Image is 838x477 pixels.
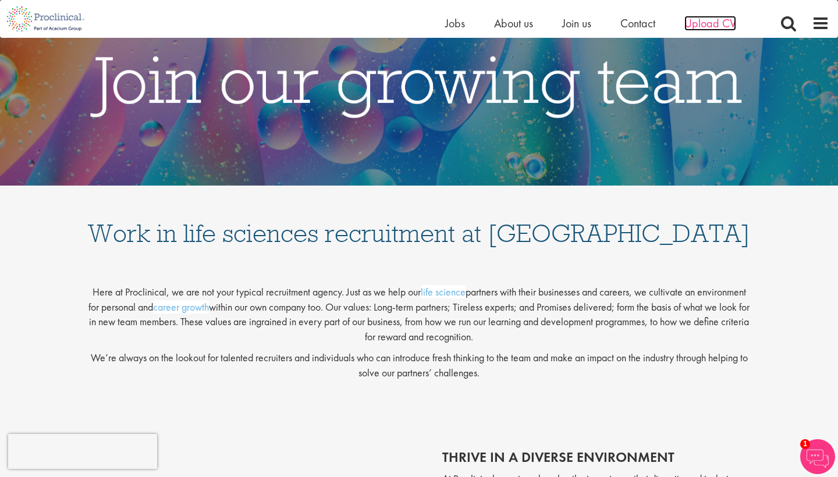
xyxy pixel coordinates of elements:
[800,439,810,449] span: 1
[421,285,466,298] a: life science
[87,275,751,344] p: Here at Proclinical, we are not your typical recruitment agency. Just as we help our partners wit...
[620,16,655,31] a: Contact
[8,434,157,469] iframe: reCAPTCHA
[800,439,835,474] img: Chatbot
[562,16,591,31] a: Join us
[684,16,736,31] a: Upload CV
[494,16,533,31] a: About us
[87,350,751,380] p: We’re always on the lookout for talented recruiters and individuals who can introduce fresh think...
[445,16,465,31] a: Jobs
[87,197,751,246] h1: Work in life sciences recruitment at [GEOGRAPHIC_DATA]
[442,450,751,465] h2: thrive in a diverse environment
[153,300,209,314] a: career growth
